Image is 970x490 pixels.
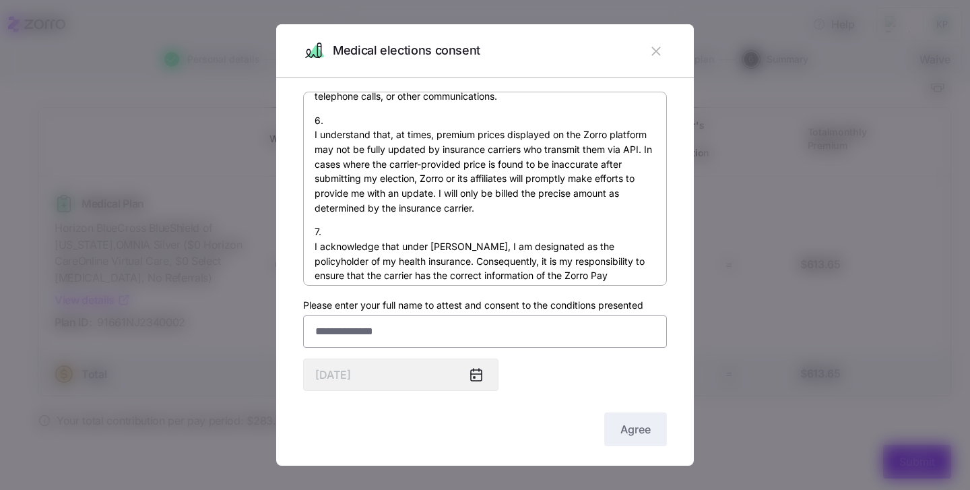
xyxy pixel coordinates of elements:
input: MM/DD/YYYY [303,359,498,391]
span: Agree [620,421,651,437]
p: 6. I understand that, at times, premium prices displayed on the Zorro platform may not be fully u... [315,113,655,216]
p: 7. I acknowledge that under [PERSON_NAME], I am designated as the policyholder of my health insur... [315,224,655,312]
button: Agree [604,412,667,446]
label: Please enter your full name to attest and consent to the conditions presented [303,298,643,313]
span: Medical elections consent [333,41,480,61]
